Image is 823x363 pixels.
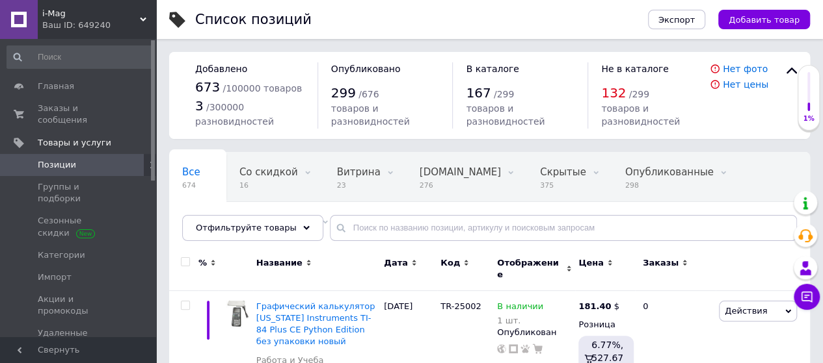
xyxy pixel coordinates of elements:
[195,64,247,74] span: Добавлено
[195,13,312,27] div: Список позиций
[195,102,274,127] span: / 300000 разновидностей
[628,89,649,99] span: / 299
[331,85,356,101] span: 299
[38,215,120,238] span: Сезонные скидки
[331,103,410,127] span: товаров и разновидностей
[337,181,381,190] span: 23
[38,249,85,261] span: Категории
[195,98,204,114] span: 3
[38,81,74,92] span: Главная
[169,202,342,251] div: Одежда, обувь и аксессуары Звездные Войны, Чехлы для iPhone 4 4s, Наклейки на стену, плакаты и по...
[42,19,156,31] div: Ваш ID: 649240
[38,181,120,205] span: Группы и подборки
[330,215,797,241] input: Поиск по названию позиции, артикулу и поисковым запросам
[38,327,120,351] span: Удаленные позиции
[358,89,379,99] span: / 676
[221,301,250,329] img: Графический калькулятор Texas Instruments TI-84 Plus CE Python Edition без упаковки новый
[540,181,586,190] span: 375
[38,159,76,171] span: Позиции
[578,301,611,311] b: 181.40
[601,64,669,74] span: Не в каталоге
[658,15,695,25] span: Экспорт
[182,166,200,178] span: Все
[256,301,375,347] a: Графический калькулятор [US_STATE] Instruments TI-84 Plus CE Python Edition без упаковки новый
[38,137,111,149] span: Товары и услуги
[198,257,207,269] span: %
[497,301,543,315] span: В наличии
[723,79,768,90] a: Нет цены
[38,103,120,126] span: Заказы и сообщения
[239,181,298,190] span: 16
[223,83,302,94] span: / 100000 товаров
[601,85,626,101] span: 132
[466,85,491,101] span: 167
[239,166,298,178] span: Со скидкой
[794,284,820,310] button: Чат с покупателем
[38,294,120,317] span: Акции и промокоды
[494,89,514,99] span: / 299
[718,10,810,29] button: Добавить товар
[601,103,680,127] span: товаров и разновидностей
[643,257,679,269] span: Заказы
[42,8,140,19] span: i-Mag
[540,166,586,178] span: Скрытые
[723,64,768,74] a: Нет фото
[331,64,401,74] span: Опубликовано
[440,257,460,269] span: Код
[195,79,220,95] span: 673
[466,103,545,127] span: товаров и разновидностей
[497,327,572,338] div: Опубликован
[497,316,543,325] div: 1 шт.
[440,301,481,311] span: TR-25002
[256,257,303,269] span: Название
[578,257,604,269] span: Цена
[337,166,381,178] span: Витрина
[578,319,632,331] div: Розница
[182,181,200,190] span: 674
[182,216,316,227] span: Одежда, обувь и аксесс...
[196,223,297,232] span: Отфильтруйте товары
[725,306,767,316] span: Действия
[497,257,563,281] span: Отображение
[7,45,154,69] input: Поиск
[38,271,72,283] span: Импорт
[625,181,714,190] span: 298
[729,15,800,25] span: Добавить товар
[798,114,819,123] div: 1%
[384,257,408,269] span: Дата
[625,166,714,178] span: Опубликованные
[648,10,705,29] button: Экспорт
[420,181,501,190] span: 276
[578,301,619,312] div: $
[420,166,501,178] span: [DOMAIN_NAME]
[466,64,519,74] span: В каталоге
